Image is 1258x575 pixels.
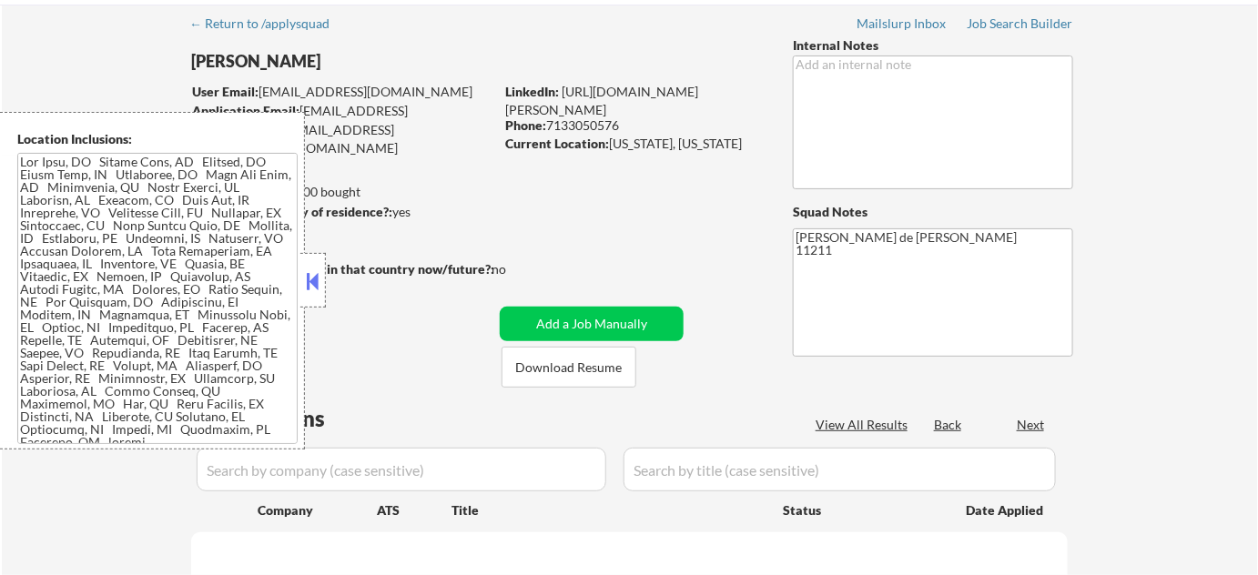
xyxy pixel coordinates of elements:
[934,416,963,434] div: Back
[624,448,1056,491] input: Search by title (case sensitive)
[192,102,493,137] div: [EMAIL_ADDRESS][DOMAIN_NAME]
[967,17,1073,30] div: Job Search Builder
[190,183,493,201] div: 325 sent / 400 bought
[377,501,451,520] div: ATS
[192,84,259,99] strong: User Email:
[816,416,913,434] div: View All Results
[505,84,698,117] a: [URL][DOMAIN_NAME][PERSON_NAME]
[197,448,606,491] input: Search by company (case sensitive)
[189,16,347,35] a: ← Return to /applysquad
[192,83,493,101] div: [EMAIL_ADDRESS][DOMAIN_NAME]
[492,260,543,278] div: no
[967,16,1073,35] a: Job Search Builder
[783,493,939,526] div: Status
[857,17,948,30] div: Mailslurp Inbox
[192,103,299,118] strong: Application Email:
[191,121,493,156] div: [EMAIL_ADDRESS][PERSON_NAME][DOMAIN_NAME]
[451,501,766,520] div: Title
[793,36,1073,55] div: Internal Notes
[966,501,1046,520] div: Date Applied
[500,307,684,341] button: Add a Job Manually
[191,50,565,73] div: [PERSON_NAME]
[505,136,609,151] strong: Current Location:
[17,130,298,148] div: Location Inclusions:
[505,84,559,99] strong: LinkedIn:
[505,116,763,135] div: 7133050576
[190,203,488,221] div: yes
[857,16,948,35] a: Mailslurp Inbox
[793,203,1073,221] div: Squad Notes
[502,347,636,388] button: Download Resume
[505,117,546,133] strong: Phone:
[258,501,377,520] div: Company
[189,17,347,30] div: ← Return to /applysquad
[1017,416,1046,434] div: Next
[191,261,494,277] strong: Will need Visa to work in that country now/future?:
[505,135,763,153] div: [US_STATE], [US_STATE]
